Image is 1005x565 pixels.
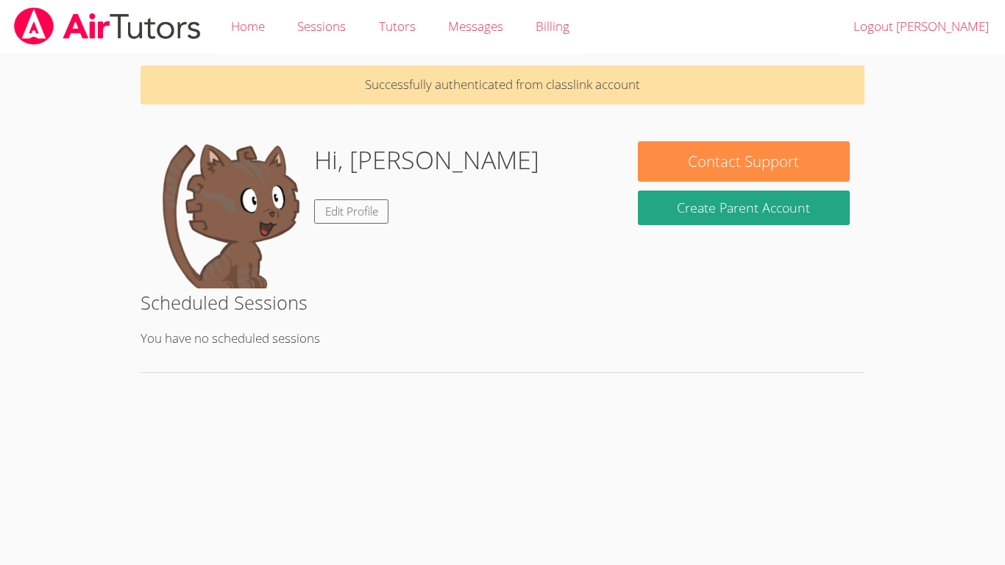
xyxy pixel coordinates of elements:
p: Successfully authenticated from classlink account [141,65,864,104]
span: Messages [448,18,503,35]
button: Create Parent Account [638,191,850,225]
img: airtutors_banner-c4298cdbf04f3fff15de1276eac7730deb9818008684d7c2e4769d2f7ddbe033.png [13,7,202,45]
button: Contact Support [638,141,850,182]
a: Edit Profile [314,199,389,224]
h2: Scheduled Sessions [141,288,864,316]
p: You have no scheduled sessions [141,328,864,349]
img: default.png [155,141,302,288]
h1: Hi, [PERSON_NAME] [314,141,539,179]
